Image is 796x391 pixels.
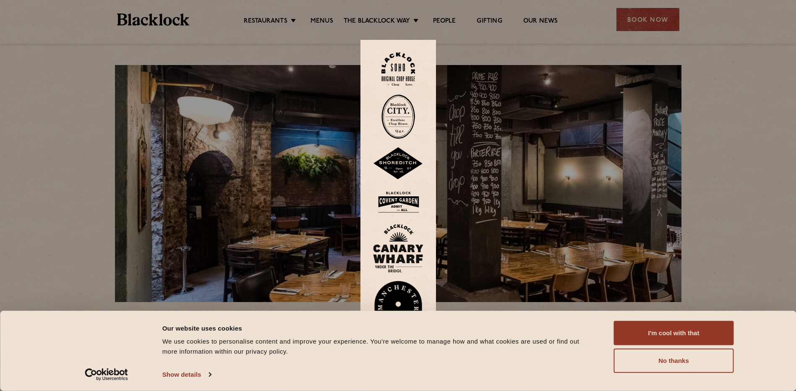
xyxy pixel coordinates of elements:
[381,94,415,139] img: City-stamp-default.svg
[614,349,734,373] button: No thanks
[381,52,415,86] img: Soho-stamp-default.svg
[373,224,423,273] img: BL_CW_Logo_Website.svg
[614,321,734,345] button: I'm cool with that
[162,368,211,381] a: Show details
[162,336,595,357] div: We use cookies to personalise content and improve your experience. You're welcome to manage how a...
[373,188,423,216] img: BLA_1470_CoventGarden_Website_Solid.svg
[70,368,143,381] a: Usercentrics Cookiebot - opens in a new window
[373,281,423,339] img: BL_Manchester_Logo-bleed.png
[162,323,595,333] div: Our website uses cookies
[373,147,423,180] img: Shoreditch-stamp-v2-default.svg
